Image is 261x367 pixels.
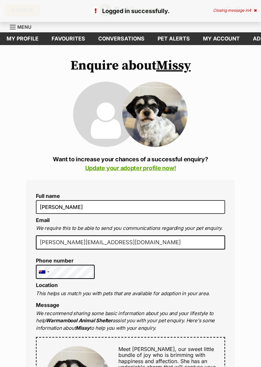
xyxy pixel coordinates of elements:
a: Pet alerts [151,32,196,45]
strong: Warrnambool Animal Shelter [46,317,113,324]
input: E.g. Jimmy Chew [36,200,225,214]
strong: Missy [76,325,89,331]
label: Full name [36,193,225,199]
p: Want to increase your chances of a successful enquiry? [26,155,235,172]
a: My account [196,32,246,45]
a: conversations [92,32,151,45]
span: Menu [17,24,31,30]
label: Location [36,282,58,288]
div: Australia: +61 [36,265,51,279]
a: Menu [10,21,36,32]
a: Update your adopter profile now! [85,165,176,171]
label: Email [36,217,50,223]
label: Message [36,302,59,308]
label: Phone number [36,258,95,263]
a: Favourites [45,32,92,45]
p: We recommend sharing some basic information about you and your lifestyle to help assist you with ... [36,310,225,332]
h1: Enquire about [26,58,235,73]
a: Missy [156,57,191,74]
img: Missy [122,82,188,147]
p: We require this to be able to send you communications regarding your pet enquiry. [36,225,225,232]
p: This helps us match you with pets that are available for adoption in your area. [36,290,225,297]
